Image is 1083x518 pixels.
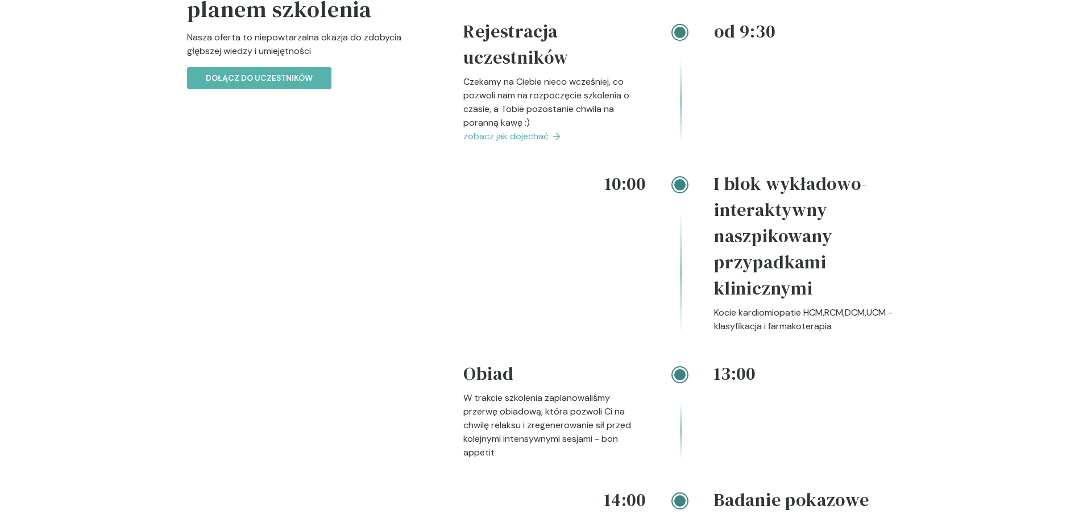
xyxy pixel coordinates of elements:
[714,18,897,44] h4: od 9:30
[463,130,646,143] a: zobacz jak dojechać
[463,18,646,75] h4: Rejestracja uczestników
[206,72,313,84] p: Dołącz do uczestników
[463,360,646,391] h4: Obiad
[187,31,428,67] p: Nasza oferta to niepowtarzalna okazja do zdobycia głębszej wiedzy i umiejętności
[463,171,646,197] h4: 10:00
[463,487,646,513] h4: 14:00
[714,306,897,333] p: Kocie kardiomiopatie HCM,RCM,DCM,UCM - klasyfikacja i farmakoterapia
[463,391,646,459] p: W trakcie szkolenia zaplanowaliśmy przerwę obiadową, która pozwoli Ci na chwilę relaksu i zregene...
[187,72,331,84] a: Dołącz do uczestników
[463,130,549,143] span: zobacz jak dojechać
[714,171,897,306] h4: I blok wykładowo-interaktywny naszpikowany przypadkami klinicznymi
[714,487,897,517] h4: Badanie pokazowe
[714,360,897,387] h4: 13:00
[463,75,646,130] p: Czekamy na Ciebie nieco wcześniej, co pozwoli nam na rozpoczęcie szkolenia o czasie, a Tobie pozo...
[187,67,331,89] button: Dołącz do uczestników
